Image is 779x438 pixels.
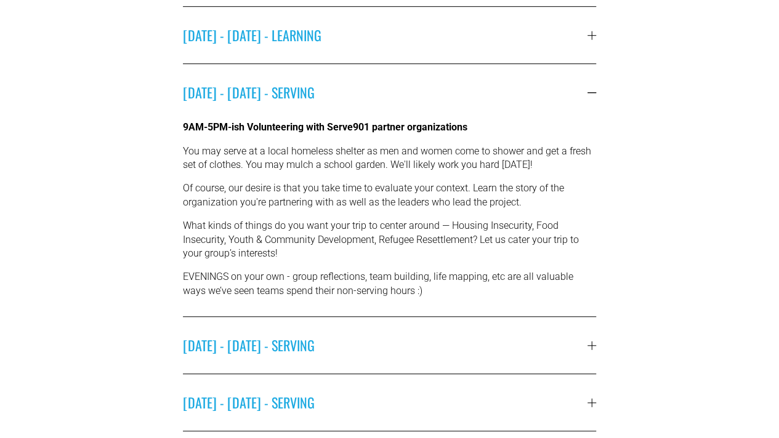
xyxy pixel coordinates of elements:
span: [DATE] - [DATE] - SERVING [183,82,587,102]
span: [DATE] - [DATE] - LEARNING [183,25,587,45]
button: [DATE] - [DATE] - SERVING [183,374,596,431]
span: [DATE] - [DATE] - SERVING [183,335,587,355]
div: [DATE] - [DATE] - SERVING [183,121,596,316]
p: Of course, our desire is that you take time to evaluate your context. Learn the story of the orga... [183,181,596,209]
button: [DATE] - [DATE] - LEARNING [183,7,596,63]
p: What kinds of things do you want your trip to center around — Housing Insecurity, Food Insecurity... [183,219,596,260]
p: EVENINGS on your own - group reflections, team building, life mapping, etc are all valuable ways ... [183,270,596,298]
button: [DATE] - [DATE] - SERVING [183,317,596,373]
strong: 9AM-5PM-ish Volunteering with Serve901 partner organizations [183,121,467,133]
p: You may serve at a local homeless shelter as men and women come to shower and get a fresh set of ... [183,145,596,172]
span: [DATE] - [DATE] - SERVING [183,392,587,412]
button: [DATE] - [DATE] - SERVING [183,64,596,121]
